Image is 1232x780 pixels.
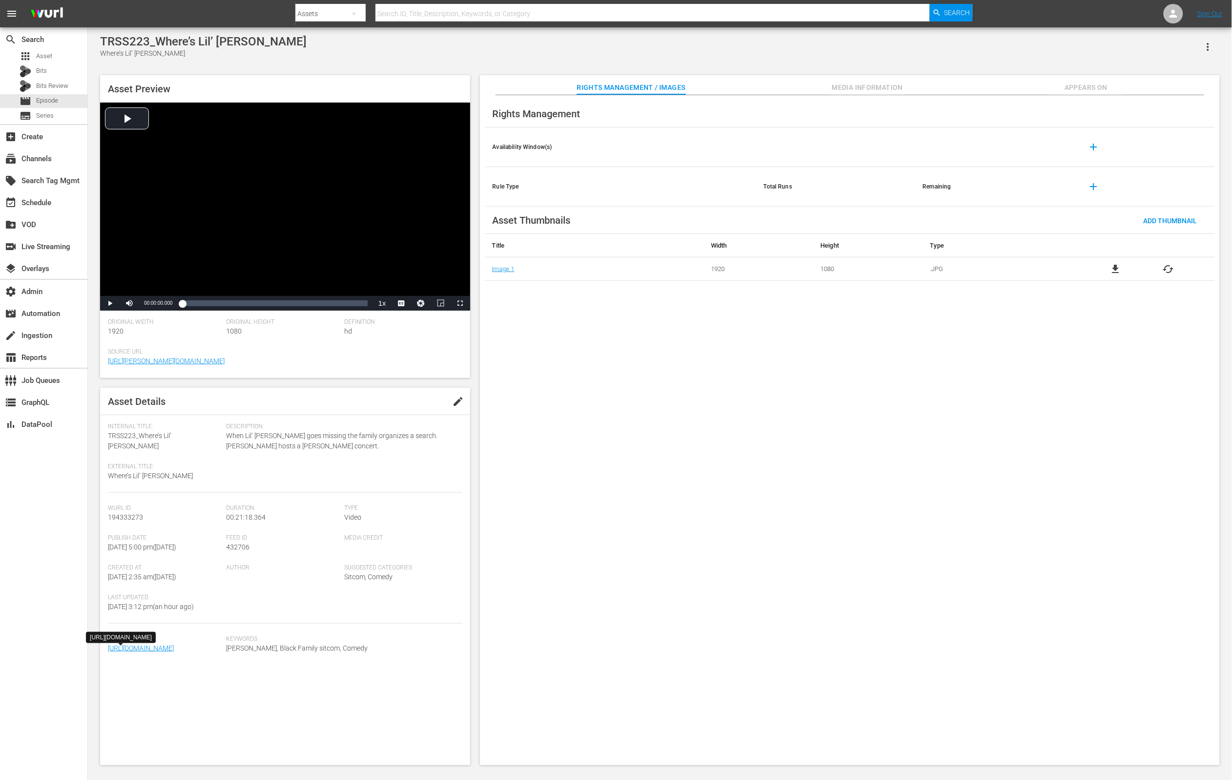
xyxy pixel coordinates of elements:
[447,390,470,413] button: edit
[226,505,339,512] span: Duration
[344,318,458,326] span: Definition
[1049,82,1123,94] span: Appears On
[36,111,54,121] span: Series
[108,603,194,611] span: [DATE] 3:12 pm ( an hour ago )
[431,296,451,311] button: Picture-in-Picture
[100,35,307,48] div: TRSS223_Where’s Lil’ [PERSON_NAME]
[344,573,393,581] span: Sitcom, Comedy
[5,263,17,274] span: Overlays
[915,167,1074,207] th: Remaining
[5,352,17,363] span: Reports
[108,463,221,471] span: External Title:
[5,241,17,253] span: Live Streaming
[36,81,68,91] span: Bits Review
[344,327,352,335] span: hd
[344,513,361,521] span: Video
[485,167,756,207] th: Rule Type
[20,95,31,107] span: Episode
[923,257,1069,281] td: .JPG
[5,34,17,45] span: Search
[108,513,143,521] span: 194333273
[577,82,685,94] span: Rights Management / Images
[1136,211,1205,229] button: Add Thumbnail
[108,348,458,356] span: Source Url
[923,234,1069,257] th: Type
[100,296,120,311] button: Play
[100,103,470,311] div: Video Player
[226,643,458,654] span: [PERSON_NAME], Black Family sitcom, Comedy
[5,330,17,341] span: Ingestion
[108,573,176,581] span: [DATE] 2:35 am ( [DATE] )
[226,318,339,326] span: Original Height
[108,534,221,542] span: Publish Date
[1087,141,1099,153] span: add
[108,327,124,335] span: 1920
[814,234,923,257] th: Height
[344,534,458,542] span: Media Credit
[5,131,17,143] span: Create
[20,65,31,77] div: Bits
[182,300,367,306] div: Progress Bar
[344,564,458,572] span: Suggested Categories
[485,234,704,257] th: Title
[944,4,970,21] span: Search
[90,633,152,642] div: [URL][DOMAIN_NAME]
[5,197,17,209] span: Schedule
[20,110,31,122] span: Series
[5,286,17,297] span: Admin
[108,423,221,431] span: Internal Title:
[344,505,458,512] span: Type
[226,423,458,431] span: Description:
[226,635,458,643] span: Keywords
[453,396,464,407] span: edit
[373,296,392,311] button: Playback Rate
[814,257,923,281] td: 1080
[831,82,904,94] span: Media Information
[226,534,339,542] span: Feed ID
[493,214,571,226] span: Asset Thumbnails
[704,257,813,281] td: 1920
[108,543,176,551] span: [DATE] 5:00 pm ( [DATE] )
[5,308,17,319] span: Automation
[108,432,171,450] span: TRSS223_Where’s Lil’ [PERSON_NAME]
[36,51,52,61] span: Asset
[108,644,174,652] a: [URL][DOMAIN_NAME]
[108,396,166,407] span: Asset Details
[493,108,581,120] span: Rights Management
[226,327,242,335] span: 1080
[1087,181,1099,192] span: add
[5,219,17,231] span: VOD
[5,419,17,430] span: DataPool
[100,48,307,59] div: Where’s Lil’ [PERSON_NAME]
[704,234,813,257] th: Width
[23,2,70,25] img: ans4CAIJ8jUAAAAAAAAAAAAAAAAAAAAAAAAgQb4GAAAAAAAAAAAAAAAAAAAAAAAAJMjXAAAAAAAAAAAAAAAAAAAAAAAAgAT5G...
[226,564,339,572] span: Author
[412,296,431,311] button: Jump To Time
[1110,263,1122,275] a: file_download
[5,175,17,187] span: Search Tag Mgmt
[108,318,221,326] span: Original Width
[20,80,31,92] div: Bits Review
[108,357,225,365] a: [URL][PERSON_NAME][DOMAIN_NAME]
[1082,175,1105,198] button: add
[1082,135,1105,159] button: add
[5,153,17,165] span: Channels
[1162,263,1174,275] button: cached
[20,50,31,62] span: Asset
[1197,10,1223,18] a: Sign Out
[226,431,458,451] span: When Lil’ [PERSON_NAME] goes missing the family organizes a search. [PERSON_NAME] hosts a [PERSON...
[1136,217,1205,225] span: Add Thumbnail
[451,296,470,311] button: Fullscreen
[108,472,193,480] span: Where’s Lil’ [PERSON_NAME]
[108,505,221,512] span: Wurl Id
[36,66,47,76] span: Bits
[108,564,221,572] span: Created At
[485,127,756,167] th: Availability Window(s)
[756,167,915,207] th: Total Runs
[6,8,18,20] span: menu
[492,265,515,273] a: Image 1
[108,635,221,643] span: Url
[108,594,221,602] span: Last Updated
